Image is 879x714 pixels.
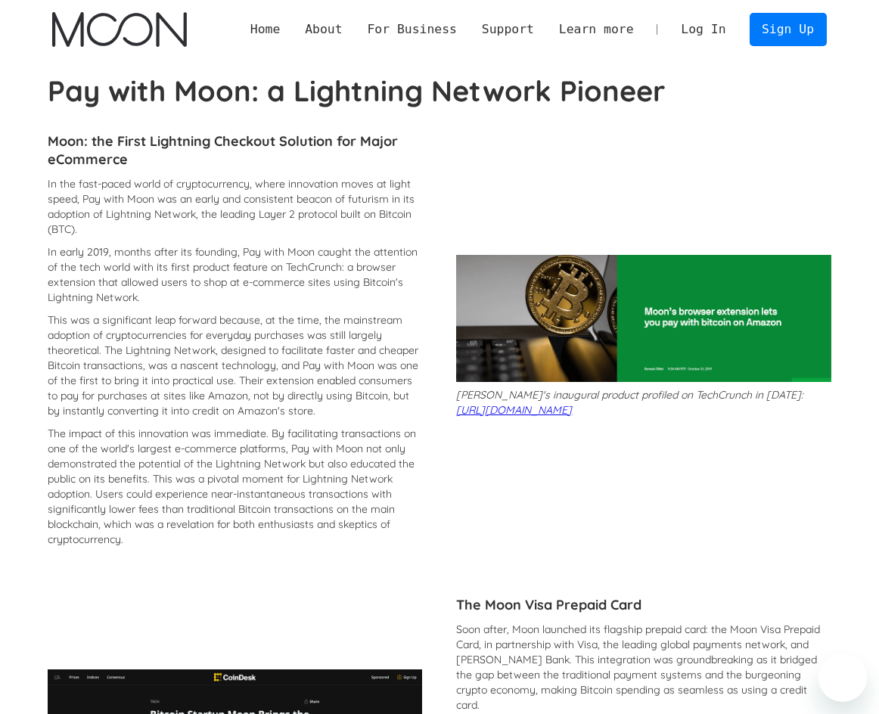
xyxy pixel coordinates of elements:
[48,132,422,169] h4: Moon: the First Lightning Checkout Solution for Major eCommerce
[750,13,827,46] a: Sign Up
[669,14,738,46] a: Log In
[456,622,831,712] p: Soon after, Moon launched its flagship prepaid card: the Moon Visa Prepaid Card, in partnership w...
[559,20,634,39] div: Learn more
[456,403,572,417] a: [URL][DOMAIN_NAME]
[367,20,457,39] div: For Business
[482,20,534,39] div: Support
[48,74,831,107] h1: Pay with Moon: a Lightning Network Pioneer
[52,12,186,46] a: home
[456,596,831,614] h4: The Moon Visa Prepaid Card
[293,20,355,39] div: About
[52,12,186,46] img: Moon Logo
[305,20,342,39] div: About
[48,244,422,305] p: In early 2019, months after its founding, Pay with Moon caught the attention of the tech world wi...
[818,653,867,702] iframe: Button to launch messaging window
[546,20,646,39] div: Learn more
[469,20,546,39] div: Support
[355,20,469,39] div: For Business
[48,312,422,418] p: This was a significant leap forward because, at the time, the mainstream adoption of cryptocurren...
[48,176,422,237] p: In the fast-paced world of cryptocurrency, where innovation moves at light speed, Pay with Moon w...
[48,426,422,547] p: The impact of this innovation was immediate. By facilitating transactions on one of the world's l...
[238,20,292,39] a: Home
[456,387,831,418] p: [PERSON_NAME]'s inaugural product profiled on TechCrunch in [DATE]:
